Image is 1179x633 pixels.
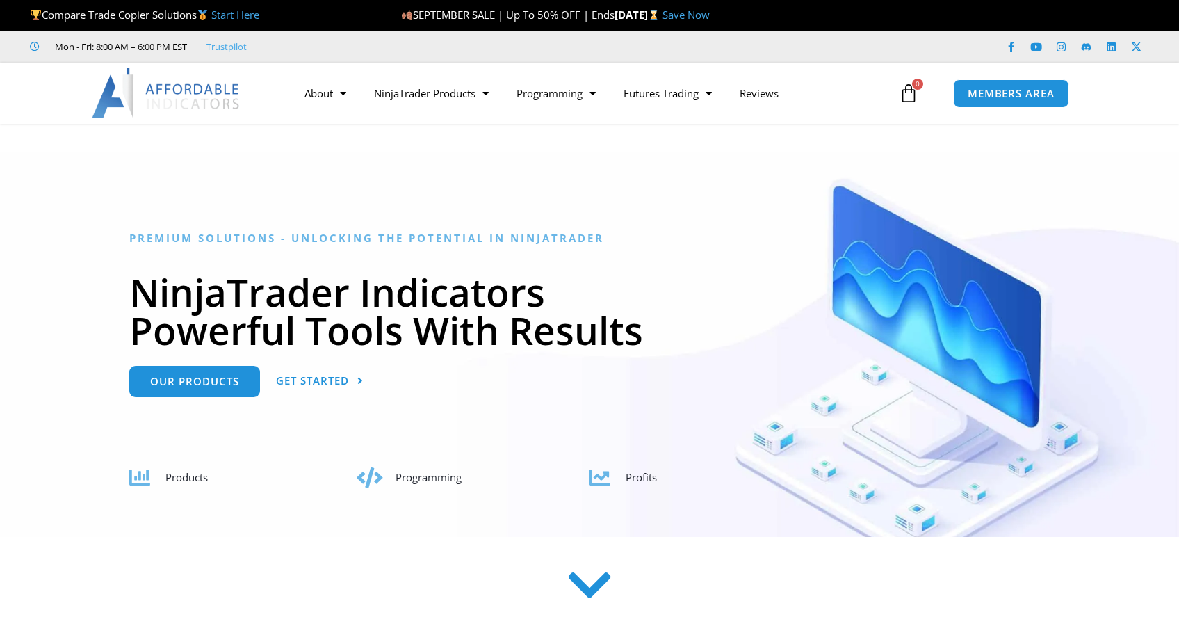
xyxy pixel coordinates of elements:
[276,376,349,386] span: Get Started
[615,8,662,22] strong: [DATE]
[197,10,208,20] img: 🥇
[968,88,1055,99] span: MEMBERS AREA
[206,38,247,55] a: Trustpilot
[30,8,259,22] span: Compare Trade Copier Solutions
[276,366,364,397] a: Get Started
[291,77,895,109] nav: Menu
[401,8,615,22] span: SEPTEMBER SALE | Up To 50% OFF | Ends
[662,8,710,22] a: Save Now
[291,77,360,109] a: About
[165,470,208,484] span: Products
[129,366,260,397] a: Our Products
[31,10,41,20] img: 🏆
[953,79,1069,108] a: MEMBERS AREA
[610,77,726,109] a: Futures Trading
[402,10,412,20] img: 🍂
[360,77,503,109] a: NinjaTrader Products
[726,77,792,109] a: Reviews
[878,73,939,113] a: 0
[912,79,923,90] span: 0
[150,376,239,387] span: Our Products
[626,470,657,484] span: Profits
[211,8,259,22] a: Start Here
[649,10,659,20] img: ⌛
[129,232,1050,245] h6: Premium Solutions - Unlocking the Potential in NinjaTrader
[51,38,187,55] span: Mon - Fri: 8:00 AM – 6:00 PM EST
[92,68,241,118] img: LogoAI | Affordable Indicators – NinjaTrader
[503,77,610,109] a: Programming
[396,470,462,484] span: Programming
[129,273,1050,349] h1: NinjaTrader Indicators Powerful Tools With Results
